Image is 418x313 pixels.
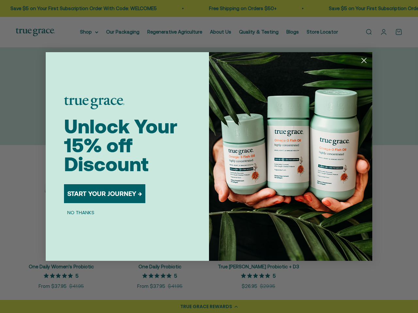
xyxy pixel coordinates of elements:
[64,97,124,109] img: logo placeholder
[209,52,372,261] img: 098727d5-50f8-4f9b-9554-844bb8da1403.jpeg
[358,55,370,66] button: Close dialog
[64,115,177,175] span: Unlock Your 15% off Discount
[64,208,98,216] button: NO THANKS
[64,184,145,203] button: START YOUR JOURNEY →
